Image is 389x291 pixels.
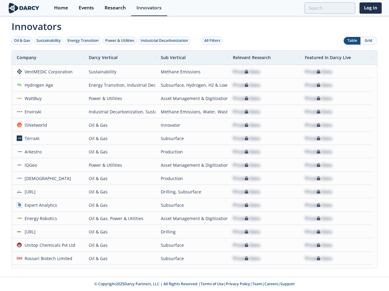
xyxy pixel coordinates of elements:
div: Unitop Chemicals Pvt Ltd [22,239,76,252]
div: Oil & Gas [89,132,151,145]
div: Private Data [305,239,332,252]
div: Subsurface [161,252,223,265]
div: Private Data [233,119,260,132]
div: Private Data [233,265,260,278]
div: Drilling [161,225,223,238]
div: Private Data [305,252,332,265]
div: Oil & Gas [89,119,151,132]
img: a0df43f8-31b4-4ea9-a991-6b2b5c33d24c [17,135,22,141]
div: Energy Transition, Industrial Decarbonization, Oil & Gas [89,79,151,92]
span: Innovators [7,17,382,33]
div: Private Data [305,172,332,185]
div: Subsurface [161,199,223,212]
img: logo-wide.svg [7,3,40,13]
a: Careers [264,281,278,286]
div: Asset Management & Digitization [161,212,223,225]
img: d447f5e9-cd2a-42f2-b4ed-194f173465b0 [17,256,22,261]
img: 013d125c-7ae7-499e-bb99-1411a431e725 [17,149,22,154]
div: Oil & Gas [89,185,151,198]
div: Private Data [233,145,260,158]
div: Private Data [305,65,332,78]
div: Energy Transition [67,38,99,43]
img: 3168d0d3-a424-4b04-9958-d0df1b7ae459 [17,109,22,114]
img: 374c1fb3-f4bb-4996-b874-16c00a6dbfaa [17,122,22,128]
div: Events [79,5,94,10]
div: Private Data [305,199,332,212]
div: [DEMOGRAPHIC_DATA] [22,172,71,185]
span: Darcy Vertical [89,55,118,60]
div: WattBuy [22,92,42,105]
div: Private Data [233,132,260,145]
img: 698d5ddf-2f23-4460-acb2-9d7e0064abf0 [17,202,22,208]
button: Grid [360,37,377,45]
div: Oil & Gas [14,38,30,43]
div: Private Data [305,105,332,118]
div: Subsurface [161,132,223,145]
div: Oil & Gas [89,239,151,252]
div: Private Data [305,145,332,158]
div: Critical Minerals [161,265,223,278]
img: c7bb3e3b-cfa1-471d-9b83-3f9598a7096b [17,69,22,74]
div: Private Data [233,212,260,225]
div: Energy Robotics [22,212,57,225]
img: iqgeo.com.png [17,162,22,168]
div: Drilling, Subsurface [161,185,223,198]
div: Industrial Decarbonization [141,38,188,43]
div: Private Data [305,132,332,145]
div: Private Data [305,79,332,92]
div: Asset Management & Digitization [161,159,223,172]
div: Energy Transition [89,265,151,278]
div: Asset Management & Digitization [161,92,223,105]
a: Terms of Use [201,281,224,286]
div: Power & Utilities [89,159,151,172]
button: Industrial Decarbonization [138,37,191,45]
span: Company [17,55,36,60]
div: Oil & Gas [89,252,151,265]
div: Private Data [233,92,260,105]
div: Oil & Gas [89,172,151,185]
a: Log In [360,2,382,14]
div: [URL] [22,225,36,238]
button: Sustainability [34,37,63,45]
div: Private Data [233,65,260,78]
div: Sustainability [89,65,151,78]
div: VentMEDIC Corporation [22,65,73,78]
button: All Filters [202,37,223,45]
p: © Copyright 2025 Darcy Partners, LLC | All Rights Reserved | | | | | [9,281,380,287]
div: Private Data [233,252,260,265]
div: Private Data [305,119,332,132]
img: 1651497031345-wattbuy-og.png [17,95,22,101]
div: LibertyStream Infrastructure Partners (former Volt Lithium) [22,265,145,278]
div: Methane Emissions [161,65,223,78]
div: Oil & Gas [89,225,151,238]
div: Sustainability [36,38,61,43]
button: Oil & Gas [12,37,33,45]
div: Private Data [233,185,260,198]
span: Relevant Research [233,55,271,60]
div: Production [161,145,223,158]
div: All Filters [204,38,220,43]
div: Subsurface [161,239,223,252]
div: Innovator [161,119,223,132]
div: Innovators [136,5,162,10]
a: Team [252,281,262,286]
div: Oil & Gas [89,145,151,158]
div: Home [54,5,68,10]
img: ec468b57-2de6-4f92-a247-94dc452257e2 [17,82,22,88]
img: c29c0c01-625a-4755-b658-fa74ed2a6ef3 [17,176,22,181]
div: Subsurface, Hydrogen, H2 & Low Carbon Fuels [161,79,223,92]
div: Arkestro [22,145,42,158]
div: Oil & Gas, Power & Utilities [89,212,151,225]
div: Private Data [305,225,332,238]
div: Private Data [305,159,332,172]
img: 7cc635d6-6a35-42ec-89ee-ecf6ed8a16d9 [17,229,22,234]
img: 4b1e1fd7-072f-48ae-992d-064af1ed5f1f [17,242,22,248]
div: Rossari Biotech Limited [22,252,73,265]
div: Private Data [305,185,332,198]
div: Private Data [233,199,260,212]
div: Private Data [233,239,260,252]
a: Privacy Policy [226,281,250,286]
div: Research [105,5,126,10]
span: Sub Vertical [161,55,186,60]
div: EnviroAI [22,105,42,118]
